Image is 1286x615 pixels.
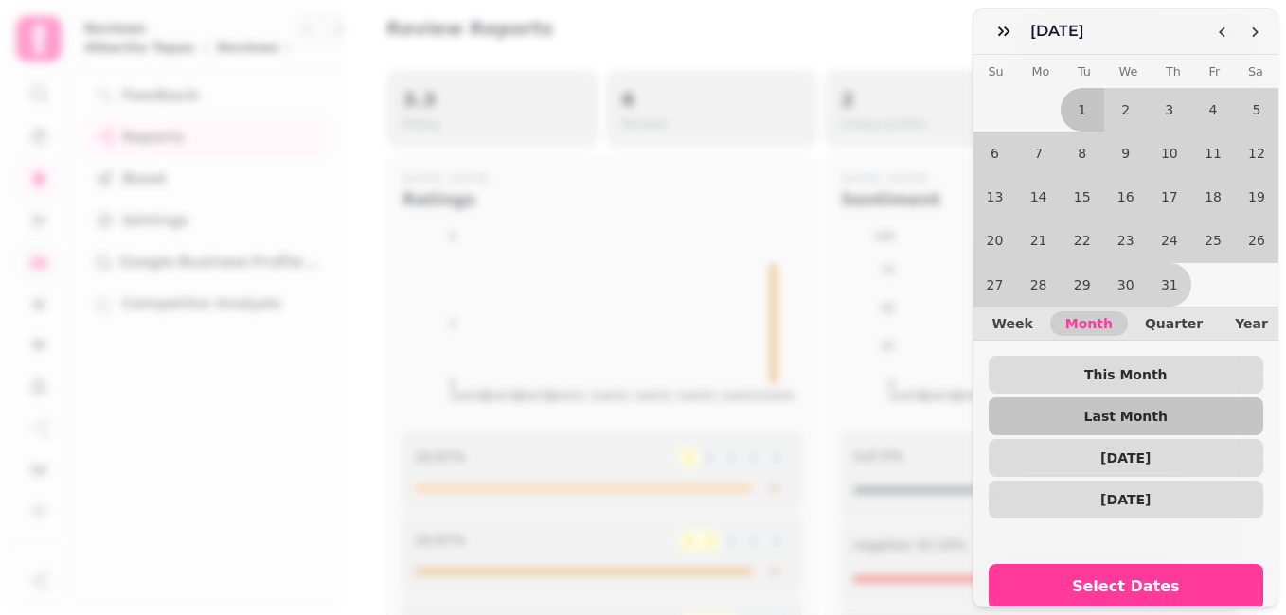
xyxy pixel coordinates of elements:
span: Week [992,317,1033,330]
button: Sunday, July 6th, 2025, selected [973,132,1017,175]
th: Saturday [1248,55,1263,88]
button: [DATE] [989,481,1264,518]
button: Friday, July 25th, 2025, selected [1191,219,1235,262]
button: Friday, July 4th, 2025, selected [1191,88,1235,132]
button: [DATE] [989,439,1264,477]
button: Tuesday, July 8th, 2025, selected [1061,132,1104,175]
button: Saturday, July 5th, 2025, selected [1235,88,1278,132]
button: Week [977,311,1048,336]
span: Last Month [1004,410,1249,423]
button: Wednesday, July 9th, 2025, selected [1104,132,1148,175]
button: This Month [989,356,1264,394]
button: Tuesday, July 1st, 2025, selected [1061,88,1104,132]
button: Monday, July 21st, 2025, selected [1017,219,1061,262]
span: Year [1235,317,1268,330]
button: Select Dates [989,564,1264,609]
button: Wednesday, July 16th, 2025, selected [1104,175,1148,219]
button: Saturday, July 12th, 2025, selected [1235,132,1278,175]
button: Friday, July 11th, 2025, selected [1191,132,1235,175]
table: July 2025 [973,55,1279,307]
button: Monday, July 14th, 2025, selected [1017,175,1061,219]
button: Quarter [1130,311,1218,336]
button: Wednesday, July 30th, 2025, selected [1104,263,1148,307]
button: Go to the Next Month [1239,16,1271,48]
span: Month [1065,317,1113,330]
button: Thursday, July 24th, 2025, selected [1148,219,1191,262]
button: Wednesday, July 23rd, 2025, selected [1104,219,1148,262]
th: Tuesday [1078,55,1091,88]
button: Saturday, July 26th, 2025, selected [1235,219,1278,262]
button: Tuesday, July 22nd, 2025, selected [1061,219,1104,262]
button: Year [1220,311,1283,336]
button: Thursday, July 10th, 2025, selected [1148,132,1191,175]
span: [DATE] [1004,451,1249,465]
button: Thursday, July 3rd, 2025, selected [1148,88,1191,132]
button: Sunday, July 27th, 2025, selected [973,263,1017,307]
button: Monday, July 7th, 2025, selected [1017,132,1061,175]
span: This Month [1004,368,1249,381]
span: Quarter [1145,317,1203,330]
button: Last Month [989,397,1264,435]
th: Friday [1209,55,1221,88]
button: Sunday, July 13th, 2025, selected [973,175,1017,219]
h3: [DATE] [1030,20,1092,43]
th: Sunday [989,55,1004,88]
button: Month [1050,311,1128,336]
button: Sunday, July 20th, 2025, selected [973,219,1017,262]
button: Saturday, July 19th, 2025, selected [1235,175,1278,219]
button: Tuesday, July 29th, 2025, selected [1061,263,1104,307]
button: Thursday, July 17th, 2025, selected [1148,175,1191,219]
span: [DATE] [1004,493,1249,506]
button: Monday, July 28th, 2025, selected [1017,263,1061,307]
button: Friday, July 18th, 2025, selected [1191,175,1235,219]
button: Thursday, July 31st, 2025, selected [1148,263,1191,307]
th: Monday [1031,55,1049,88]
button: Go to the Previous Month [1206,16,1239,48]
th: Thursday [1166,55,1181,88]
button: Tuesday, July 15th, 2025, selected [1061,175,1104,219]
span: Select Dates [1011,579,1241,594]
button: Wednesday, July 2nd, 2025, selected [1104,88,1148,132]
th: Wednesday [1119,55,1138,88]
